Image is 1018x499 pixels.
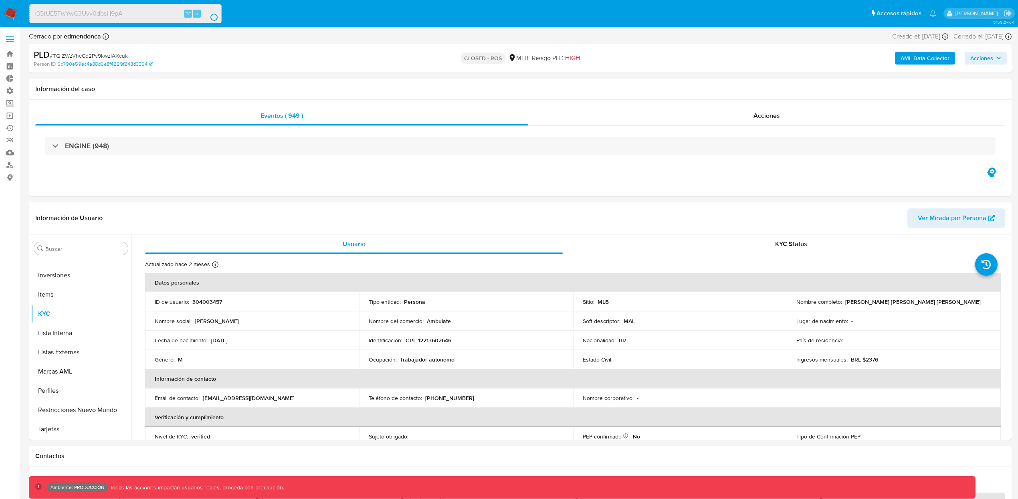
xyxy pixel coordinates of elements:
p: - [637,394,638,402]
button: AML Data Collector [895,52,955,65]
h1: Contactos [35,452,1005,460]
p: Ambiente: PRODUCCIÓN [50,486,105,489]
p: ID de usuario : [155,298,189,305]
p: Nombre corporativo : [583,394,634,402]
p: M [178,356,183,363]
p: verified [191,433,210,440]
button: search-icon [202,8,218,19]
button: Lista Interna [31,323,131,343]
th: Información de contacto [145,369,1001,388]
p: Lugar de nacimiento : [796,317,848,325]
h1: Información de Usuario [35,214,103,222]
th: Datos personales [145,273,1001,292]
p: Ingresos mensuales : [796,356,848,363]
span: Eventos ( 949 ) [261,111,303,120]
p: Identificación : [369,337,402,344]
p: Nivel de KYC : [155,433,188,440]
button: KYC [31,304,131,323]
button: Restricciones Nuevo Mundo [31,400,131,420]
p: Persona [404,298,425,305]
p: juan.jsosa@mercadolibre.com.co [955,10,1001,17]
p: Sujeto obligado : [369,433,408,440]
input: Buscar [45,245,125,253]
p: 304003457 [192,298,222,305]
p: Género : [155,356,175,363]
span: Ver Mirada por Persona [918,208,986,228]
span: # TQlZWzVhcCq2Pv9kwzIAXcuk [50,52,128,60]
p: Teléfono de contacto : [369,394,422,402]
p: - [851,317,853,325]
p: Nombre completo : [796,298,842,305]
th: Verificación y cumplimiento [145,408,1001,427]
p: Nacionalidad : [583,337,616,344]
p: [PHONE_NUMBER] [425,394,474,402]
b: PLD [34,48,50,61]
p: BRL $2376 [851,356,878,363]
button: Perfiles [31,381,131,400]
button: Inversiones [31,266,131,285]
a: 6c790e59ec4a88d6e8f4229f248d3364 [57,61,153,68]
button: Marcas AML [31,362,131,381]
p: [DATE] [211,337,228,344]
p: MAL [624,317,635,325]
p: - [412,433,413,440]
p: Estado Civil : [583,356,612,363]
div: ENGINE (948) [45,137,996,155]
p: Trabajador autonomo [400,356,454,363]
span: s [196,10,198,17]
p: Tipo entidad : [369,298,401,305]
p: - [846,337,848,344]
h3: ENGINE (948) [65,141,109,150]
p: Actualizado hace 2 meses [145,261,210,268]
button: Listas Externas [31,343,131,362]
span: Acciones [753,111,780,120]
span: KYC Status [775,239,807,248]
p: Soft descriptor : [583,317,620,325]
a: Notificaciones [929,10,936,17]
p: Tipo de Confirmación PEP : [796,433,862,440]
p: - [616,356,617,363]
div: Cerrado el: [DATE] [953,32,1012,41]
span: HIGH [565,53,580,63]
button: Acciones [965,52,1007,65]
p: - [865,433,867,440]
p: CPF 12213602646 [406,337,451,344]
button: Buscar [37,245,44,252]
div: MLB [508,54,529,63]
span: Riesgo PLD: [532,54,580,63]
span: Acciones [970,52,993,65]
p: PEP confirmado : [583,433,630,440]
p: Nombre social : [155,317,192,325]
b: Person ID [34,61,56,68]
p: Fecha de nacimiento : [155,337,208,344]
p: Email de contacto : [155,394,200,402]
span: Accesos rápidos [877,9,921,18]
p: Ocupación : [369,356,397,363]
p: MLB [598,298,609,305]
b: edmendonca [62,32,101,41]
div: Creado el: [DATE] [892,32,948,41]
p: Todas las acciones impactan usuarios reales, proceda con precaución. [108,484,284,491]
p: BR [619,337,626,344]
span: ⌥ [185,10,191,17]
button: Ver Mirada por Persona [907,208,1005,228]
p: País de residencia : [796,337,843,344]
span: Cerrado por [29,32,101,41]
span: Usuario [343,239,366,248]
p: Sitio : [583,298,594,305]
p: [PERSON_NAME] [195,317,239,325]
p: CLOSED - ROS [461,53,505,64]
b: AML Data Collector [901,52,949,65]
span: - [950,32,952,41]
p: [PERSON_NAME] [PERSON_NAME] [PERSON_NAME] [845,298,981,305]
button: Tarjetas [31,420,131,439]
p: Ambulate [427,317,451,325]
a: Salir [1004,9,1012,18]
p: Nombre del comercio : [369,317,424,325]
input: Buscar usuario o caso... [30,8,221,19]
h1: Información del caso [35,85,1005,93]
p: No [633,433,640,440]
button: Items [31,285,131,304]
p: [EMAIL_ADDRESS][DOMAIN_NAME] [203,394,295,402]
